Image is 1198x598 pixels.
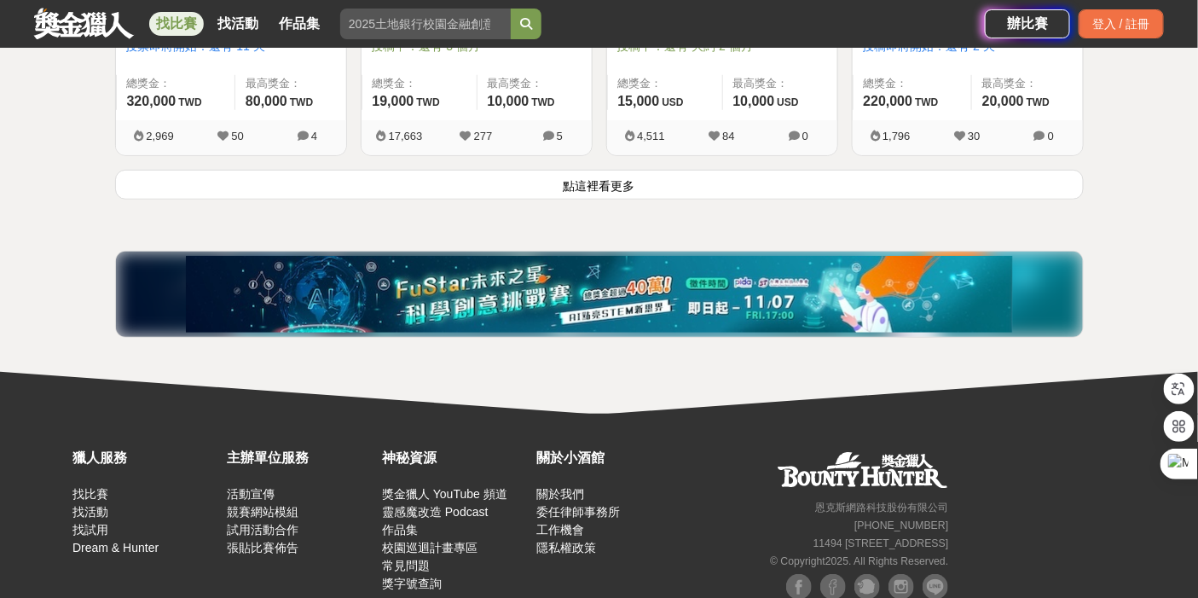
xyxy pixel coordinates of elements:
[228,487,275,501] a: 活動宣傳
[1048,130,1054,142] span: 0
[231,130,243,142] span: 50
[474,130,493,142] span: 277
[1079,9,1164,38] div: 登入 / 註冊
[228,448,374,468] div: 主辦單位服務
[228,541,299,554] a: 張貼比賽佈告
[382,541,477,554] a: 校園巡迴計畫專區
[72,505,108,519] a: 找活動
[290,96,313,108] span: TWD
[864,94,913,108] span: 220,000
[72,487,108,501] a: 找比賽
[537,487,585,501] a: 關於我們
[72,523,108,537] a: 找試用
[246,75,336,92] span: 最高獎金：
[537,523,585,537] a: 工作機會
[537,541,597,554] a: 隱私權政策
[864,75,961,92] span: 總獎金：
[1027,96,1050,108] span: TWD
[246,94,287,108] span: 80,000
[72,448,219,468] div: 獵人服務
[149,12,204,36] a: 找比賽
[733,75,827,92] span: 最高獎金：
[186,256,1013,333] img: d7d77a4d-7f79-492d-886e-2417aac7d34c.jpg
[982,94,1024,108] span: 20,000
[770,555,948,567] small: © Copyright 2025 . All Rights Reserved.
[813,537,949,549] small: 11494 [STREET_ADDRESS]
[416,96,439,108] span: TWD
[228,523,299,537] a: 試用活動合作
[382,448,529,468] div: 神秘資源
[115,170,1084,200] button: 點這裡看更多
[618,75,712,92] span: 總獎金：
[127,94,177,108] span: 320,000
[272,12,327,36] a: 作品集
[915,96,938,108] span: TWD
[389,130,423,142] span: 17,663
[537,448,684,468] div: 關於小酒館
[382,577,442,590] a: 獎字號查詢
[382,559,430,572] a: 常見問題
[802,130,808,142] span: 0
[382,523,418,537] a: 作品集
[854,520,948,531] small: [PHONE_NUMBER]
[146,130,174,142] span: 2,969
[815,502,948,514] small: 恩克斯網路科技股份有限公司
[618,94,660,108] span: 15,000
[72,541,159,554] a: Dream & Hunter
[982,75,1073,92] span: 最高獎金：
[883,130,911,142] span: 1,796
[662,96,683,108] span: USD
[968,130,980,142] span: 30
[733,94,775,108] span: 10,000
[488,75,582,92] span: 最高獎金：
[211,12,265,36] a: 找活動
[311,130,317,142] span: 4
[722,130,734,142] span: 84
[637,130,665,142] span: 4,511
[373,75,466,92] span: 總獎金：
[531,96,554,108] span: TWD
[557,130,563,142] span: 5
[178,96,201,108] span: TWD
[228,505,299,519] a: 競賽網站模組
[127,75,224,92] span: 總獎金：
[382,505,488,519] a: 靈感魔改造 Podcast
[373,94,414,108] span: 19,000
[340,9,511,39] input: 2025土地銀行校園金融創意挑戰賽：從你出發 開啟智慧金融新頁
[985,9,1070,38] a: 辦比賽
[382,487,507,501] a: 獎金獵人 YouTube 頻道
[777,96,798,108] span: USD
[488,94,530,108] span: 10,000
[537,505,621,519] a: 委任律師事務所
